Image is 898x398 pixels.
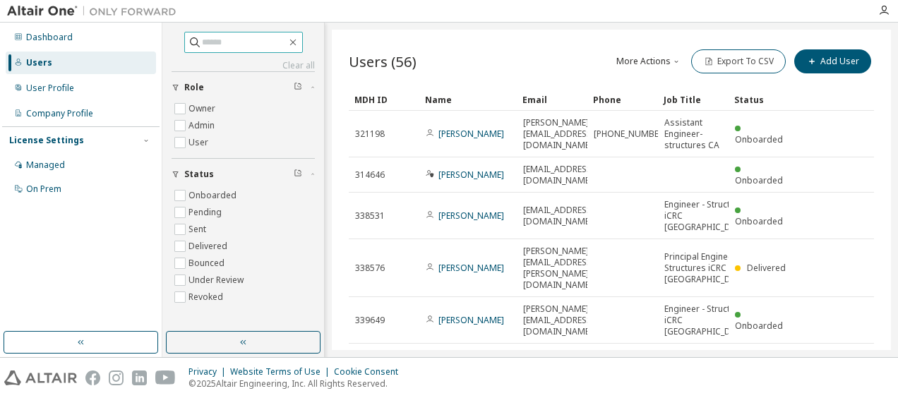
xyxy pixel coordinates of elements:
div: Job Title [664,88,723,111]
p: © 2025 Altair Engineering, Inc. All Rights Reserved. [188,378,407,390]
span: Assistant Engineer- structures CA [664,117,722,151]
span: Role [184,82,204,93]
span: Engineer - Structures iCRC [GEOGRAPHIC_DATA] [664,199,749,233]
label: Revoked [188,289,226,306]
div: Users [26,57,52,68]
label: Delivered [188,238,230,255]
span: Onboarded [735,320,783,332]
div: User Profile [26,83,74,94]
img: linkedin.svg [132,370,147,385]
label: Pending [188,204,224,221]
label: Admin [188,117,217,134]
span: 338531 [355,210,385,222]
div: Managed [26,159,65,171]
span: Onboarded [735,215,783,227]
span: Engineer - Structures iCRC [GEOGRAPHIC_DATA] [664,303,749,337]
span: [EMAIL_ADDRESS][DOMAIN_NAME] [523,164,594,186]
img: altair_logo.svg [4,370,77,385]
img: instagram.svg [109,370,124,385]
label: Owner [188,100,218,117]
span: Users (56) [349,52,417,71]
span: [PERSON_NAME][EMAIL_ADDRESS][PERSON_NAME][DOMAIN_NAME] [523,246,594,291]
span: Clear filter [294,169,302,180]
label: User [188,134,211,151]
button: Export To CSV [691,49,786,73]
img: Altair One [7,4,184,18]
span: 339649 [355,315,385,326]
span: 321198 [355,128,385,140]
span: [PHONE_NUMBER] [594,128,666,140]
span: Delivered [747,262,786,274]
span: 338576 [355,263,385,274]
a: [PERSON_NAME] [438,210,504,222]
span: Onboarded [735,174,783,186]
div: Company Profile [26,108,93,119]
div: Privacy [188,366,230,378]
div: Phone [593,88,652,111]
div: Status [734,88,794,111]
button: Add User [794,49,871,73]
span: Principal Engineer - Structures iCRC [GEOGRAPHIC_DATA] [664,251,749,285]
a: [PERSON_NAME] [438,314,504,326]
button: Status [172,159,315,190]
a: Clear all [172,60,315,71]
div: Name [425,88,511,111]
div: On Prem [26,183,61,195]
label: Bounced [188,255,227,272]
div: Dashboard [26,32,73,43]
button: More Actions [615,49,683,73]
span: Onboarded [735,133,783,145]
a: [PERSON_NAME] [438,262,504,274]
img: facebook.svg [85,370,100,385]
a: [PERSON_NAME] [438,169,504,181]
button: Role [172,72,315,103]
div: Email [522,88,582,111]
span: 314646 [355,169,385,181]
a: [PERSON_NAME] [438,128,504,140]
span: [EMAIL_ADDRESS][DOMAIN_NAME] [523,205,594,227]
img: youtube.svg [155,370,176,385]
div: Cookie Consent [334,366,407,378]
label: Sent [188,221,209,238]
div: MDH ID [354,88,414,111]
div: Website Terms of Use [230,366,334,378]
span: Status [184,169,214,180]
span: Clear filter [294,82,302,93]
div: License Settings [9,135,84,146]
label: Onboarded [188,187,239,204]
label: Under Review [188,272,246,289]
span: [PERSON_NAME][EMAIL_ADDRESS][DOMAIN_NAME] [523,303,594,337]
span: [PERSON_NAME][EMAIL_ADDRESS][DOMAIN_NAME] [523,117,594,151]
